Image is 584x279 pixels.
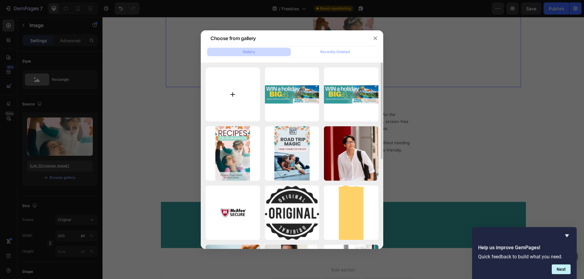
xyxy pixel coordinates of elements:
div: Choose from gallery [210,35,256,42]
img: image [339,185,363,240]
div: Help us improve GemPages! [478,232,571,274]
strong: Follow us on Instagram / TikTok [203,193,279,199]
button: Gallery [207,48,291,56]
img: gempages_470157062467224798-6c924e3b-8419-40a3-85a6-d3b2f5fa2c58.png [245,204,260,221]
i: Recipes for the Imagination [173,95,293,107]
div: Recently Deleted [320,49,350,55]
span: Add section [226,250,255,256]
img: gempages_470157062467224798-35fd34eb-8347-4652-8d66-afcab3658986.png [219,204,237,222]
div: Gallery [243,49,255,55]
img: image [265,185,319,240]
button: Recently Deleted [293,48,377,56]
img: image [218,204,248,221]
img: image [215,126,250,181]
h2: Help us improve GemPages! [478,244,571,251]
img: image [324,126,378,181]
p: Quick feedback to build what you need. [478,254,571,260]
img: image [324,85,378,104]
p: It’s perfect for sparking big imagination in little minds—without needing a craft cupboard that l... [173,122,308,144]
a: Recipes for the Imagination [210,77,272,83]
img: image [274,126,309,181]
p: Stuck at home and out of ideas? We’ve got you. is our free play-at-home eBook, full of simple, sc... [173,94,308,115]
button: Hide survey [563,232,571,239]
img: image [265,85,319,104]
button: Next question [552,264,571,274]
